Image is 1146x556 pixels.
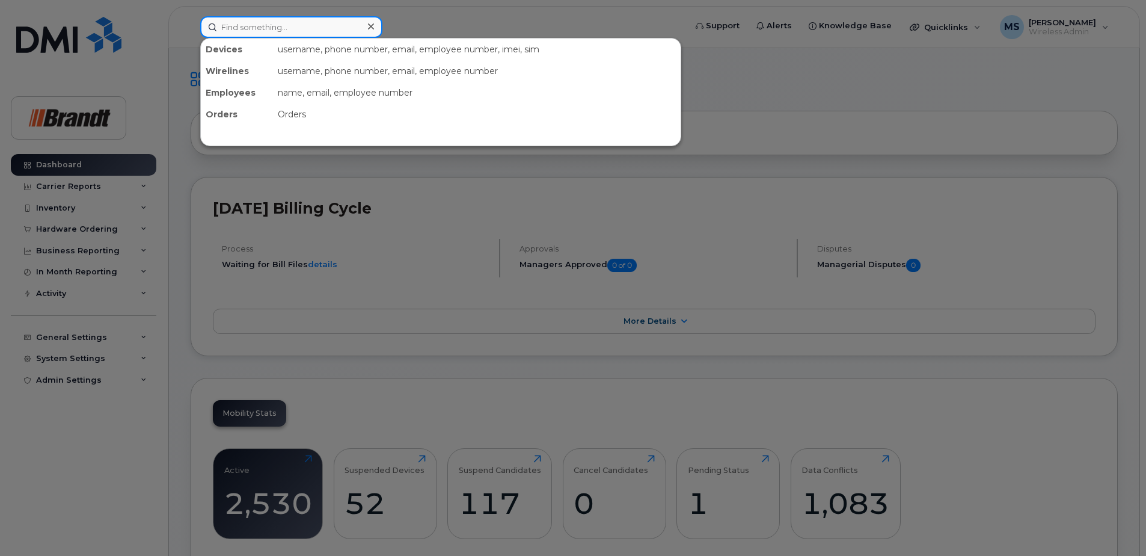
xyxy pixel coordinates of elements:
[201,82,273,103] div: Employees
[201,103,273,125] div: Orders
[273,60,681,82] div: username, phone number, email, employee number
[273,39,681,60] div: username, phone number, email, employee number, imei, sim
[201,39,273,60] div: Devices
[273,82,681,103] div: name, email, employee number
[273,103,681,125] div: Orders
[201,60,273,82] div: Wirelines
